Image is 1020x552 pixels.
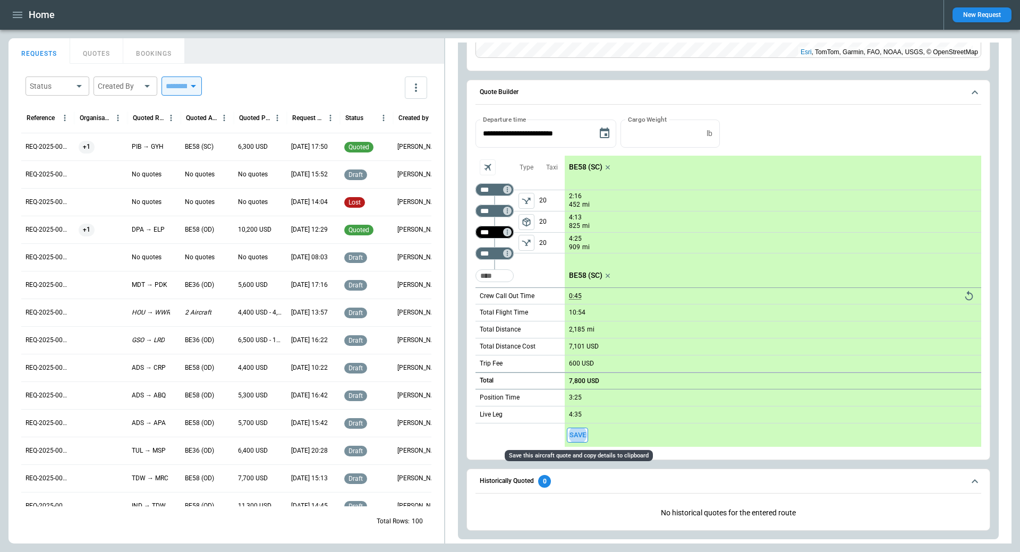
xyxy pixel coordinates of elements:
[185,336,214,345] p: BE36 (OD)
[480,159,496,175] span: Aircraft selection
[582,222,590,231] p: mi
[346,364,365,372] span: draft
[185,170,215,179] p: No quotes
[569,243,580,252] p: 909
[186,114,217,122] div: Quoted Aircraft
[594,123,615,144] button: Choose date, selected date is Aug 25, 2025
[480,478,534,485] h6: Historically Quoted
[132,225,165,234] p: DPA → ELP
[58,111,72,125] button: Reference column menu
[25,198,70,207] p: REQ-2025-000256
[397,363,442,372] p: Cady Howell
[291,391,328,400] p: 07/31/2025 16:42
[292,114,324,122] div: Request Created At (UTC-05:00)
[569,343,599,351] p: 7,101 USD
[291,419,328,428] p: 07/31/2025 15:42
[346,447,365,455] span: draft
[185,198,215,207] p: No quotes
[25,170,70,179] p: REQ-2025-000257
[346,392,365,400] span: draft
[238,281,268,290] p: 5,600 USD
[397,198,442,207] p: Ben Gundermann
[475,500,981,526] p: No historical quotes for the entered route
[475,500,981,526] div: Historically Quoted0
[132,419,166,428] p: ADS → APA
[480,325,521,334] p: Total Distance
[238,170,268,179] p: No quotes
[397,308,442,317] p: George O'Bryan
[582,243,590,252] p: mi
[961,288,977,304] button: Reset
[346,143,371,151] span: quoted
[8,38,70,64] button: REQUESTS
[518,214,534,230] button: left aligned
[480,410,503,419] p: Live Leg
[346,226,371,234] span: quoted
[291,253,328,262] p: 08/22/2025 08:03
[801,47,978,57] div: , TomTom, Garmin, FAO, NOAA, USGS, © OpenStreetMap
[397,336,442,345] p: Allen Maki
[238,308,283,317] p: 4,400 USD - 4,900 USD
[397,253,442,262] p: Ben Gundermann
[132,363,166,372] p: ADS → CRP
[291,363,328,372] p: 08/01/2025 10:22
[25,281,70,290] p: REQ-2025-000253
[480,308,528,317] p: Total Flight Time
[397,142,442,151] p: Allen Maki
[238,225,271,234] p: 10,200 USD
[801,48,812,56] a: Esri
[412,517,423,526] p: 100
[238,142,268,151] p: 6,300 USD
[569,235,582,243] p: 4:25
[291,225,328,234] p: 08/22/2025 12:29
[398,114,429,122] div: Created by
[30,81,72,91] div: Status
[132,198,161,207] p: No quotes
[397,474,442,483] p: Allen Maki
[569,360,594,368] p: 600 USD
[569,394,582,402] p: 3:25
[132,308,170,317] p: HOU → WWR
[185,253,215,262] p: No quotes
[569,200,580,209] p: 452
[111,111,125,125] button: Organisation column menu
[291,198,328,207] p: 08/22/2025 14:04
[521,217,532,227] span: package_2
[480,342,535,351] p: Total Distance Cost
[217,111,231,125] button: Quoted Aircraft column menu
[582,200,590,209] p: mi
[25,446,70,455] p: REQ-2025-000247
[25,225,70,234] p: REQ-2025-000255
[132,170,161,179] p: No quotes
[480,292,534,301] p: Crew Call Out Time
[505,450,653,461] div: Save this aircraft quote and copy details to clipboard
[567,428,588,443] button: Save
[397,446,442,455] p: George O'Bryan
[25,253,70,262] p: REQ-2025-000254
[185,419,214,428] p: BE58 (OD)
[377,111,390,125] button: Status column menu
[346,309,365,317] span: draft
[397,419,442,428] p: Allen Maki
[475,205,514,217] div: Too short
[539,211,565,232] p: 20
[346,420,365,427] span: draft
[518,235,534,251] span: Type of sector
[238,419,268,428] p: 5,700 USD
[475,226,514,239] div: Too short
[569,271,602,280] p: BE58 (SC)
[346,475,365,482] span: draft
[539,233,565,253] p: 20
[397,281,442,290] p: Allen Maki
[480,377,494,384] h6: Total
[480,393,520,402] p: Position Time
[518,193,534,209] span: Type of sector
[397,391,442,400] p: Allen Maki
[518,235,534,251] button: left aligned
[480,89,518,96] h6: Quote Builder
[569,309,585,317] p: 10:54
[405,77,427,99] button: more
[569,222,580,231] p: 825
[587,325,594,334] p: mi
[518,214,534,230] span: Type of sector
